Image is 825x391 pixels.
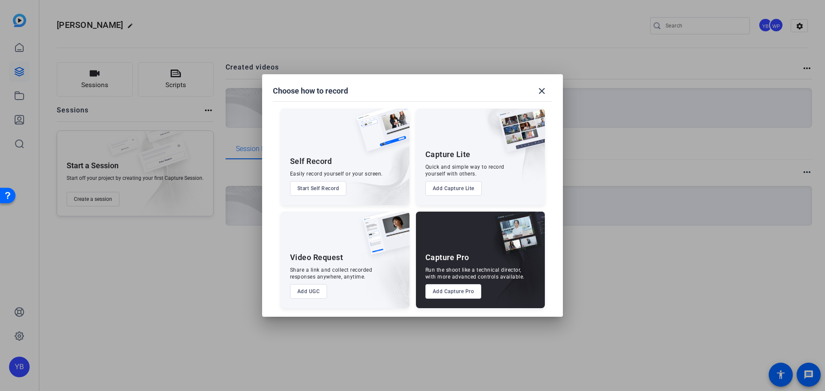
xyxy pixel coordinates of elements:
[290,181,347,196] button: Start Self Record
[481,222,545,308] img: embarkstudio-capture-pro.png
[290,284,327,299] button: Add UGC
[356,212,409,264] img: ugc-content.png
[537,86,547,96] mat-icon: close
[290,267,373,280] div: Share a link and collect recorded responses anywhere, anytime.
[468,109,545,194] img: embarkstudio-capture-lite.png
[492,109,545,161] img: capture-lite.png
[290,170,383,177] div: Easily record yourself or your screen.
[350,109,409,160] img: self-record.png
[425,252,469,263] div: Capture Pro
[425,284,482,299] button: Add Capture Pro
[273,86,348,96] h1: Choose how to record
[488,212,545,264] img: capture-pro.png
[425,149,471,160] div: Capture Lite
[425,164,504,177] div: Quick and simple way to record yourself with others.
[290,156,332,167] div: Self Record
[425,267,525,280] div: Run the shoot like a technical director, with more advanced controls available.
[290,252,343,263] div: Video Request
[425,181,482,196] button: Add Capture Lite
[360,238,409,308] img: embarkstudio-ugc-content.png
[335,127,409,205] img: embarkstudio-self-record.png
